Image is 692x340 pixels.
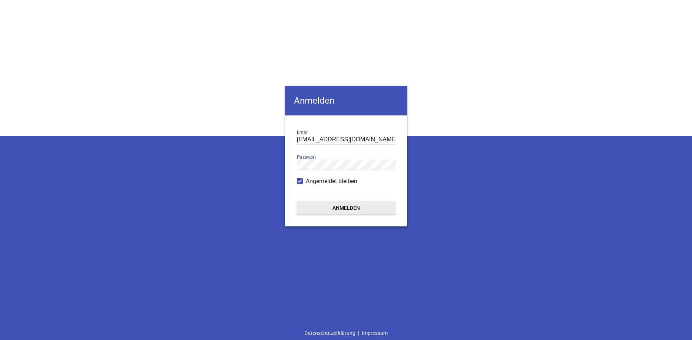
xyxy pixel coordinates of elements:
button: Anmelden [297,201,395,215]
a: Impressum [359,326,390,340]
a: Datenschutzerklärung [302,326,358,340]
h4: Anmelden [285,86,407,115]
span: Angemeldet bleiben [306,177,357,186]
div: | [302,326,390,340]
